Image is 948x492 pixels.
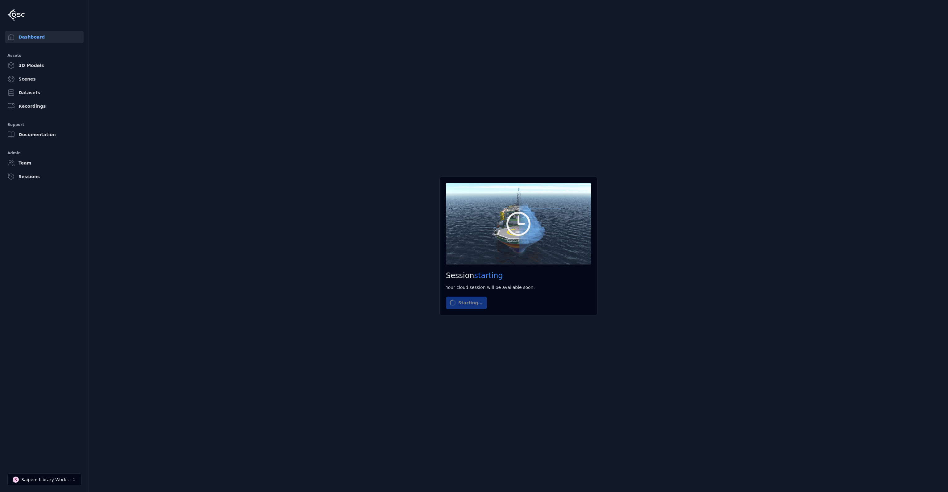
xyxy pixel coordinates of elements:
[5,73,84,85] a: Scenes
[5,128,84,141] a: Documentation
[474,271,503,280] span: starting
[5,31,84,43] a: Dashboard
[5,59,84,72] a: 3D Models
[7,8,25,21] img: Logo
[21,477,71,483] div: Saipem Library Workspace
[446,271,591,281] h2: Session
[5,157,84,169] a: Team
[7,52,81,59] div: Assets
[13,477,19,483] div: S
[5,170,84,183] a: Sessions
[7,121,81,128] div: Support
[7,473,81,486] button: Select a workspace
[446,284,591,290] div: Your cloud session will be available soon.
[5,100,84,112] a: Recordings
[7,149,81,157] div: Admin
[5,86,84,99] a: Datasets
[446,297,487,309] button: Starting…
